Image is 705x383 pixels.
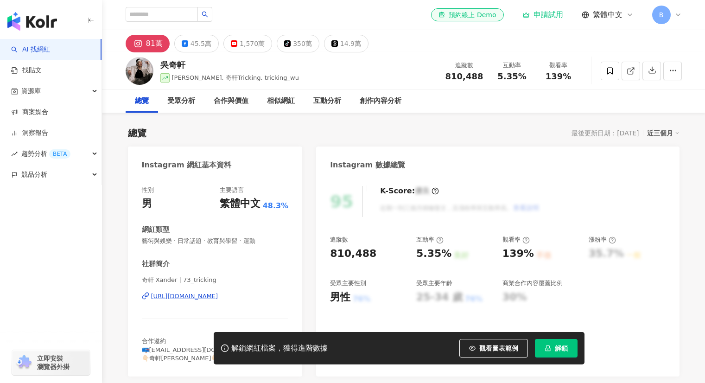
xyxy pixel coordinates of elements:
[11,128,48,138] a: 洞察報告
[142,225,170,235] div: 網紅類型
[11,108,48,117] a: 商案媒合
[12,350,90,375] a: chrome extension立即安裝 瀏覽器外掛
[11,66,42,75] a: 找貼文
[15,355,33,370] img: chrome extension
[380,186,439,196] div: K-Score :
[240,37,265,50] div: 1,570萬
[495,61,530,70] div: 互動率
[49,149,70,159] div: BETA
[21,164,47,185] span: 競品分析
[220,197,260,211] div: 繁體中文
[459,339,528,357] button: 觀看圖表範例
[330,290,350,305] div: 男性
[445,71,483,81] span: 810,488
[267,96,295,107] div: 相似網紅
[220,186,244,194] div: 主要語言
[330,160,405,170] div: Instagram 數據總覽
[416,236,444,244] div: 互動率
[546,72,572,81] span: 139%
[502,247,534,261] div: 139%
[7,12,57,31] img: logo
[151,292,218,300] div: [URL][DOMAIN_NAME]
[416,279,452,287] div: 受眾主要年齡
[21,143,70,164] span: 趨勢分析
[293,37,312,50] div: 350萬
[330,236,348,244] div: 追蹤數
[313,96,341,107] div: 互動分析
[135,96,149,107] div: 總覽
[11,45,50,54] a: searchAI 找網紅
[416,247,451,261] div: 5.35%
[535,339,578,357] button: 解鎖
[202,11,208,18] span: search
[231,344,328,353] div: 解鎖網紅檔案，獲得進階數據
[445,61,483,70] div: 追蹤數
[142,186,154,194] div: 性別
[431,8,503,21] a: 預約線上 Demo
[589,236,616,244] div: 漲粉率
[541,61,576,70] div: 觀看率
[659,10,664,20] span: B
[126,35,170,52] button: 81萬
[438,10,496,19] div: 預約線上 Demo
[502,279,563,287] div: 商業合作內容覆蓋比例
[360,96,401,107] div: 創作內容分析
[37,354,70,371] span: 立即安裝 瀏覽器外掛
[522,10,563,19] a: 申請試用
[330,247,376,261] div: 810,488
[146,37,163,50] div: 81萬
[555,345,568,352] span: 解鎖
[324,35,368,52] button: 14.9萬
[142,160,232,170] div: Instagram 網紅基本資料
[174,35,219,52] button: 45.5萬
[126,57,153,85] img: KOL Avatar
[277,35,319,52] button: 350萬
[142,237,289,245] span: 藝術與娛樂 · 日常話題 · 教育與學習 · 運動
[479,345,518,352] span: 觀看圖表範例
[340,37,361,50] div: 14.9萬
[11,151,18,157] span: rise
[142,259,170,269] div: 社群簡介
[167,96,195,107] div: 受眾分析
[263,201,289,211] span: 48.3%
[21,81,41,102] span: 資源庫
[330,279,366,287] div: 受眾主要性別
[142,197,152,211] div: 男
[172,74,299,81] span: [PERSON_NAME], 奇軒Tricking, tricking_wu
[142,276,289,284] span: 奇軒 Xander | 73_tricking
[191,37,211,50] div: 45.5萬
[502,236,530,244] div: 觀看率
[214,96,248,107] div: 合作與價值
[223,35,272,52] button: 1,570萬
[497,72,526,81] span: 5.35%
[593,10,622,20] span: 繁體中文
[160,59,299,70] div: 吳奇軒
[142,292,289,300] a: [URL][DOMAIN_NAME]
[545,345,551,351] span: lock
[647,127,680,139] div: 近三個月
[128,127,146,140] div: 總覽
[572,129,639,137] div: 最後更新日期：[DATE]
